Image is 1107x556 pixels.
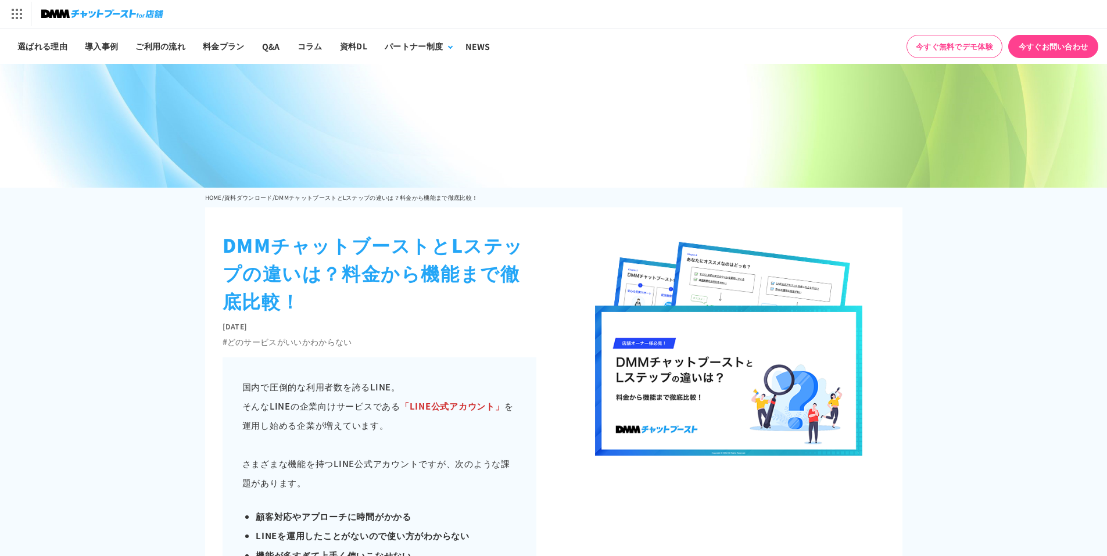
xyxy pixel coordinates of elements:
a: 資料ダウンロード [224,193,273,202]
li: / [222,191,224,205]
a: 資料DL [331,28,376,64]
a: 選ばれる理由 [9,28,76,64]
a: NEWS [457,28,499,64]
time: [DATE] [223,321,248,331]
li: #どのサービスがいいかわからない [223,336,352,348]
a: 導入事例 [76,28,127,64]
a: 料金プラン [194,28,253,64]
a: HOME [205,193,222,202]
a: ご利用の流れ [127,28,194,64]
img: チャットブーストfor店舗 [41,6,163,22]
p: 国内で圧倒的な利用者数を誇るLINE。 そんなLINEの企業向けサービスである を運用し始める企業が増えています。 [242,377,517,454]
li: DMMチャットブーストとLステップの違いは？料金から機能まで徹底比較！ [275,191,478,205]
li: / [273,191,275,205]
strong: LINEを運用したことがないので使い方がわからない [256,529,470,541]
h1: DMMチャットブーストとLステップの違いは？料金から機能まで徹底比較！ [223,231,536,314]
a: Q&A [253,28,289,64]
div: パートナー制度 [385,40,443,52]
a: 今すぐお問い合わせ [1008,35,1098,58]
a: 今すぐ無料でデモ体験 [907,35,1002,58]
p: さまざまな機能を持つLINE公式アカウントですが、次のような課題があります。 [242,454,517,492]
span: 「LINE公式アカウント」 [400,400,504,412]
strong: 顧客対応やアプローチに時間がかかる [256,510,411,522]
a: コラム [289,28,331,64]
img: サービス [2,2,31,26]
